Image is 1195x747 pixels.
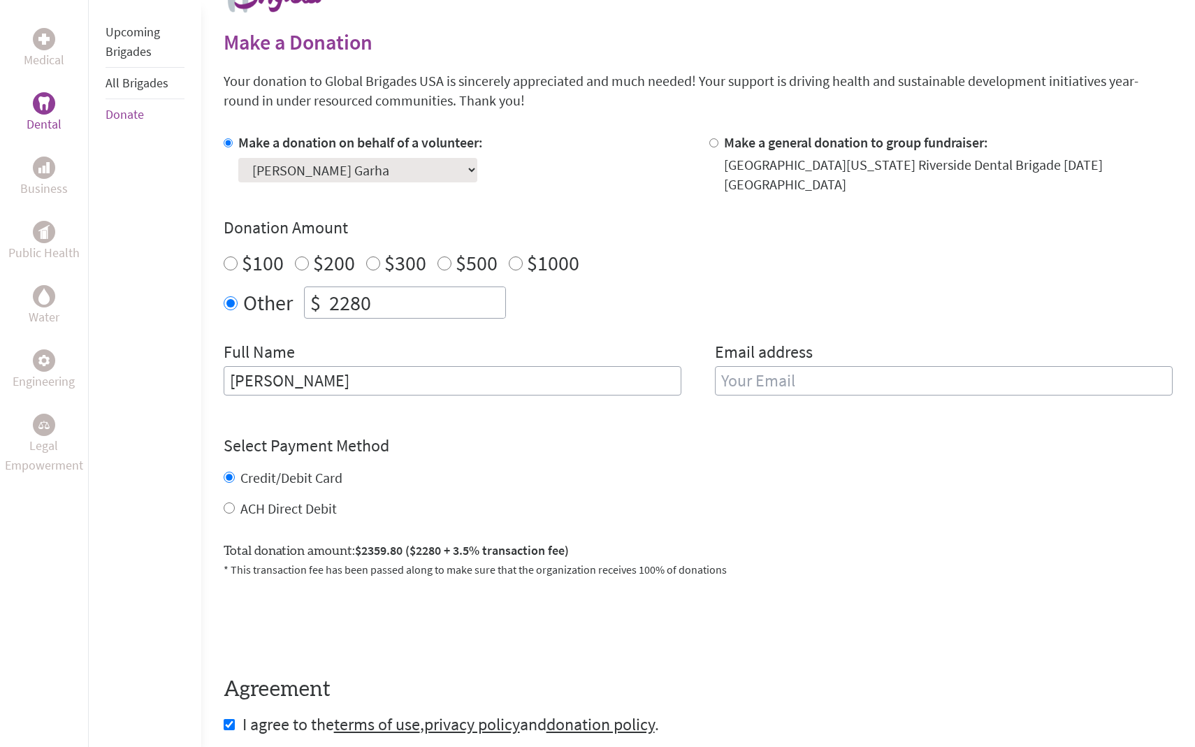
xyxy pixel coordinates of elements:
[106,17,184,68] li: Upcoming Brigades
[29,285,59,327] a: WaterWater
[27,115,61,134] p: Dental
[33,285,55,307] div: Water
[3,414,85,475] a: Legal EmpowermentLegal Empowerment
[8,243,80,263] p: Public Health
[38,34,50,45] img: Medical
[334,713,420,735] a: terms of use
[224,595,436,649] iframe: reCAPTCHA
[424,713,520,735] a: privacy policy
[106,68,184,99] li: All Brigades
[240,500,337,517] label: ACH Direct Debit
[546,713,655,735] a: donation policy
[33,414,55,436] div: Legal Empowerment
[240,469,342,486] label: Credit/Debit Card
[38,162,50,173] img: Business
[224,71,1173,110] p: Your donation to Global Brigades USA is sincerely appreciated and much needed! Your support is dr...
[20,179,68,198] p: Business
[224,341,295,366] label: Full Name
[38,355,50,366] img: Engineering
[38,225,50,239] img: Public Health
[224,541,569,561] label: Total donation amount:
[224,29,1173,55] h2: Make a Donation
[3,436,85,475] p: Legal Empowerment
[355,542,569,558] span: $2359.80 ($2280 + 3.5% transaction fee)
[38,421,50,429] img: Legal Empowerment
[724,155,1173,194] div: [GEOGRAPHIC_DATA][US_STATE] Riverside Dental Brigade [DATE] [GEOGRAPHIC_DATA]
[106,75,168,91] a: All Brigades
[224,435,1173,457] h4: Select Payment Method
[33,221,55,243] div: Public Health
[8,221,80,263] a: Public HealthPublic Health
[20,157,68,198] a: BusinessBusiness
[33,157,55,179] div: Business
[38,96,50,110] img: Dental
[724,133,988,151] label: Make a general donation to group fundraiser:
[242,249,284,276] label: $100
[106,106,144,122] a: Donate
[27,92,61,134] a: DentalDental
[715,341,813,366] label: Email address
[33,349,55,372] div: Engineering
[224,217,1173,239] h4: Donation Amount
[33,92,55,115] div: Dental
[24,50,64,70] p: Medical
[715,366,1173,396] input: Your Email
[305,287,326,318] div: $
[106,99,184,130] li: Donate
[29,307,59,327] p: Water
[527,249,579,276] label: $1000
[13,372,75,391] p: Engineering
[13,349,75,391] a: EngineeringEngineering
[456,249,498,276] label: $500
[224,561,1173,578] p: * This transaction fee has been passed along to make sure that the organization receives 100% of ...
[243,287,293,319] label: Other
[38,288,50,304] img: Water
[24,28,64,70] a: MedicalMedical
[313,249,355,276] label: $200
[224,677,1173,702] h4: Agreement
[33,28,55,50] div: Medical
[326,287,505,318] input: Enter Amount
[224,366,681,396] input: Enter Full Name
[238,133,483,151] label: Make a donation on behalf of a volunteer:
[242,713,659,735] span: I agree to the , and .
[384,249,426,276] label: $300
[106,24,160,59] a: Upcoming Brigades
